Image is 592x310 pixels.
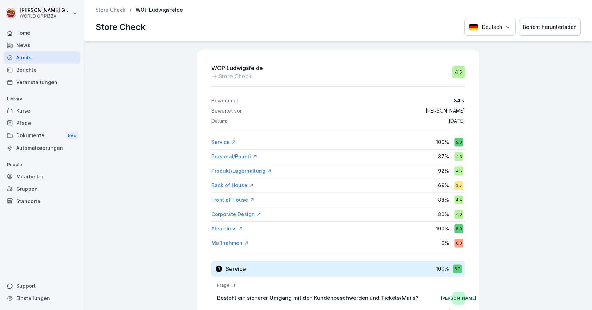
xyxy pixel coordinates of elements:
[453,264,462,273] div: 5.0
[449,118,465,124] p: [DATE]
[4,27,80,39] a: Home
[4,129,80,142] div: Dokumente
[441,239,449,247] p: 0 %
[211,98,238,104] p: Bewertung:
[211,118,227,124] p: Datum:
[211,64,263,72] p: WOP Ludwigsfelde
[438,153,449,160] p: 87 %
[454,98,465,104] p: 84 %
[4,39,80,51] a: News
[211,108,244,114] p: Bewertet von:
[20,7,71,13] p: [PERSON_NAME] Goldmann
[217,294,418,302] p: Besteht ein sicherer Umgang mit den Kundenbeschwerden und Tickets/Mails?
[469,24,478,31] img: Deutsch
[4,93,80,105] p: Library
[216,266,222,272] div: 1
[4,51,80,64] a: Audits
[217,282,465,289] p: Frage 1.1
[454,138,463,146] div: 5.0
[4,292,80,304] a: Einstellungen
[218,72,252,81] p: Store Check
[130,7,131,13] p: /
[436,138,449,146] p: 100 %
[211,182,254,189] a: Back of House
[454,195,463,204] div: 4.4
[4,142,80,154] a: Automatisierungen
[454,152,463,161] div: 4.3
[4,117,80,129] a: Pfade
[211,139,236,146] a: Service
[95,7,125,13] a: Store Check
[4,195,80,207] a: Standorte
[438,167,449,175] p: 92 %
[211,211,261,218] a: Corporate Design
[482,23,502,31] p: Deutsch
[436,225,449,232] p: 100 %
[454,181,463,190] div: 3.5
[454,239,463,247] div: 0.0
[438,210,449,218] p: 80 %
[4,159,80,170] p: People
[454,224,463,233] div: 5.0
[426,108,465,114] p: [PERSON_NAME]
[464,19,516,36] button: Language
[4,76,80,88] a: Veranstaltungen
[4,64,80,76] a: Berichte
[438,182,449,189] p: 69 %
[66,132,78,140] div: New
[211,240,249,247] a: Maßnahmen
[452,66,465,78] div: 4.2
[4,105,80,117] a: Kurse
[4,280,80,292] div: Support
[454,166,463,175] div: 4.6
[4,170,80,183] a: Mitarbeiter
[523,23,577,31] div: Bericht herunterladen
[452,292,465,305] div: [PERSON_NAME]
[211,225,243,232] a: Abschluss
[4,129,80,142] a: DokumenteNew
[211,153,257,160] a: Personal/Bounti
[95,21,146,33] p: Store Check
[226,265,246,273] h3: Service
[211,167,272,175] a: Produkt/Lagerhaltung
[436,265,449,272] p: 100 %
[438,196,449,203] p: 88 %
[20,14,71,19] p: WORLD OF PIZZA
[519,19,581,36] button: Bericht herunterladen
[4,183,80,195] a: Gruppen
[454,210,463,219] div: 4.0
[211,196,254,203] a: Front of House
[136,7,183,13] p: WOP Ludwigsfelde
